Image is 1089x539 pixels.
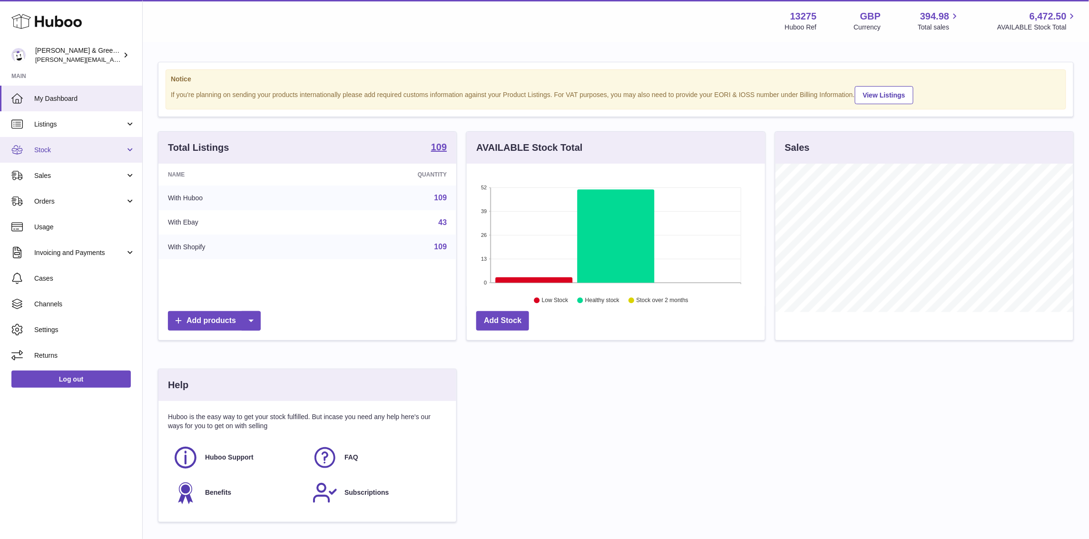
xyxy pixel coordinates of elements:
strong: 13275 [790,10,817,23]
h3: AVAILABLE Stock Total [476,141,582,154]
span: Benefits [205,488,231,497]
span: 394.98 [920,10,949,23]
a: 43 [439,218,447,226]
a: FAQ [312,445,442,470]
span: My Dashboard [34,94,135,103]
span: AVAILABLE Stock Total [997,23,1078,32]
text: 13 [481,256,487,262]
a: Huboo Support [173,445,303,470]
text: 52 [481,185,487,190]
div: Currency [854,23,881,32]
p: Huboo is the easy way to get your stock fulfilled. But incase you need any help here's our ways f... [168,412,447,431]
span: Subscriptions [344,488,389,497]
a: Subscriptions [312,480,442,506]
a: Log out [11,371,131,388]
span: Stock [34,146,125,155]
h3: Sales [785,141,810,154]
span: 6,472.50 [1030,10,1067,23]
text: Stock over 2 months [637,297,688,304]
a: 109 [434,243,447,251]
text: Healthy stock [585,297,620,304]
div: Huboo Ref [785,23,817,32]
td: With Shopify [158,235,319,259]
text: 0 [484,280,487,285]
th: Name [158,164,319,186]
a: Add Stock [476,311,529,331]
a: Add products [168,311,261,331]
strong: 109 [431,142,447,152]
a: 394.98 Total sales [918,10,960,32]
th: Quantity [319,164,457,186]
span: Huboo Support [205,453,254,462]
a: View Listings [855,86,913,104]
span: Invoicing and Payments [34,248,125,257]
span: Channels [34,300,135,309]
span: Total sales [918,23,960,32]
span: Orders [34,197,125,206]
h3: Total Listings [168,141,229,154]
span: Usage [34,223,135,232]
span: [PERSON_NAME][EMAIL_ADDRESS][DOMAIN_NAME] [35,56,191,63]
span: Settings [34,325,135,334]
div: [PERSON_NAME] & Green Ltd [35,46,121,64]
h3: Help [168,379,188,392]
span: Sales [34,171,125,180]
strong: Notice [171,75,1061,84]
strong: GBP [860,10,881,23]
text: 26 [481,232,487,238]
a: 6,472.50 AVAILABLE Stock Total [997,10,1078,32]
text: Low Stock [542,297,569,304]
text: 39 [481,208,487,214]
img: ellen@bluebadgecompany.co.uk [11,48,26,62]
span: FAQ [344,453,358,462]
span: Cases [34,274,135,283]
div: If you're planning on sending your products internationally please add required customs informati... [171,85,1061,104]
a: 109 [434,194,447,202]
td: With Ebay [158,210,319,235]
span: Returns [34,351,135,360]
span: Listings [34,120,125,129]
a: 109 [431,142,447,154]
td: With Huboo [158,186,319,210]
a: Benefits [173,480,303,506]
